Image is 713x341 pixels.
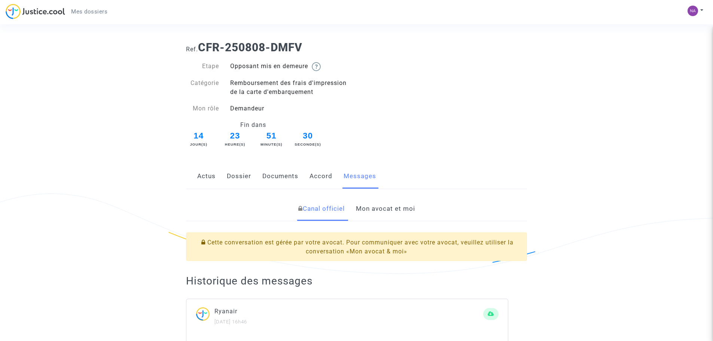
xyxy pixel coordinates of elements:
[214,319,247,325] small: [DATE] 16h46
[180,79,225,97] div: Catégorie
[196,307,214,326] img: ...
[71,8,107,15] span: Mes dossiers
[197,164,216,189] a: Actus
[222,142,249,147] div: Heure(s)
[225,62,357,71] div: Opposant mis en demeure
[225,79,357,97] div: Remboursement des frais d'impression de la carte d'embarquement
[222,130,249,142] span: 23
[258,142,285,147] div: Minute(s)
[310,164,332,189] a: Accord
[180,121,326,130] div: Fin dans
[298,197,345,221] a: Canal officiel
[180,104,225,113] div: Mon rôle
[688,6,698,16] img: 430f47647b85bce5b69c6b8718201d5e
[180,62,225,71] div: Etape
[185,142,212,147] div: Jour(s)
[356,197,415,221] a: Mon avocat et moi
[295,142,322,147] div: Seconde(s)
[262,164,298,189] a: Documents
[186,232,527,261] div: Cette conversation est gérée par votre avocat. Pour communiquer avec votre avocat, veuillez utili...
[312,62,321,71] img: help.svg
[185,130,212,142] span: 14
[344,164,376,189] a: Messages
[198,41,302,54] b: CFR-250808-DMFV
[6,4,65,19] img: jc-logo.svg
[186,46,198,53] span: Ref.
[258,130,285,142] span: 51
[225,104,357,113] div: Demandeur
[227,164,251,189] a: Dossier
[295,130,322,142] span: 30
[186,274,527,287] h2: Historique des messages
[214,307,483,316] p: Ryanair
[65,6,113,17] a: Mes dossiers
